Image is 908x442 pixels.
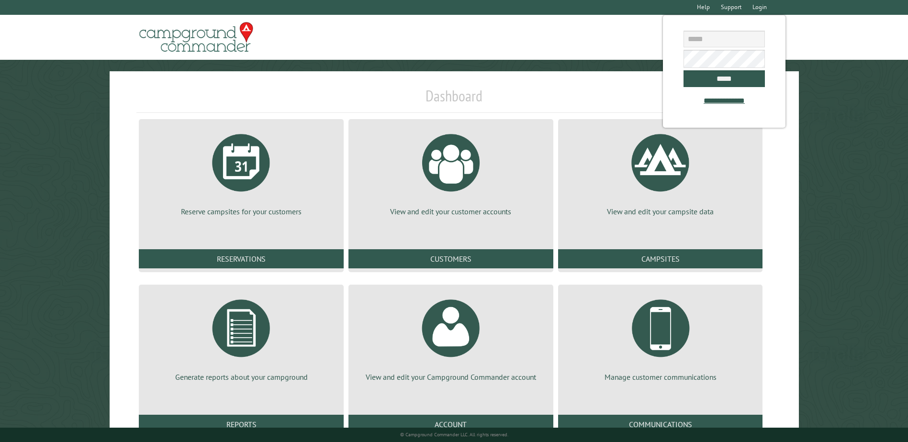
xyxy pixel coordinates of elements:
[558,415,763,434] a: Communications
[400,431,508,438] small: © Campground Commander LLC. All rights reserved.
[570,292,751,382] a: Manage customer communications
[558,249,763,268] a: Campsites
[150,292,332,382] a: Generate reports about your campground
[136,19,256,56] img: Campground Commander
[360,292,542,382] a: View and edit your Campground Commander account
[348,415,553,434] a: Account
[150,372,332,382] p: Generate reports about your campground
[136,87,771,113] h1: Dashboard
[139,415,344,434] a: Reports
[348,249,553,268] a: Customers
[570,372,751,382] p: Manage customer communications
[150,127,332,217] a: Reserve campsites for your customers
[360,127,542,217] a: View and edit your customer accounts
[150,206,332,217] p: Reserve campsites for your customers
[139,249,344,268] a: Reservations
[360,372,542,382] p: View and edit your Campground Commander account
[570,127,751,217] a: View and edit your campsite data
[360,206,542,217] p: View and edit your customer accounts
[570,206,751,217] p: View and edit your campsite data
